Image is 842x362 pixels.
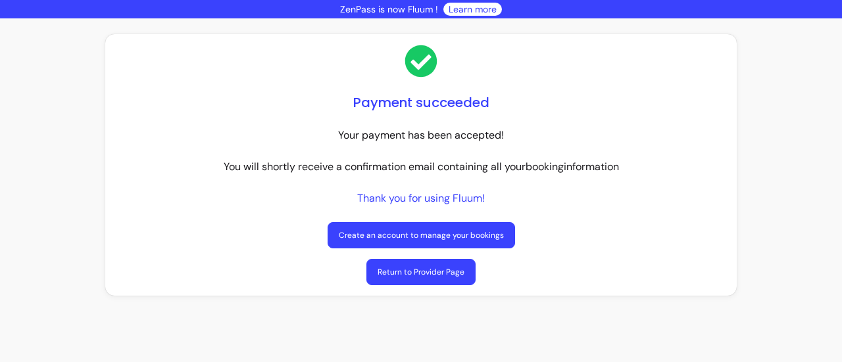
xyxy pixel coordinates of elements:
[366,259,476,285] a: Return to Provider Page
[338,127,504,143] p: Your payment has been accepted!
[357,191,485,206] p: Thank you for using Fluum!
[353,93,489,112] h1: Payment succeeded
[449,3,497,16] a: Learn more
[224,159,619,175] p: You will shortly receive a confirmation email containing all your booking information
[340,3,438,16] p: ZenPass is now Fluum !
[328,222,515,248] a: Create an account to manage your bookings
